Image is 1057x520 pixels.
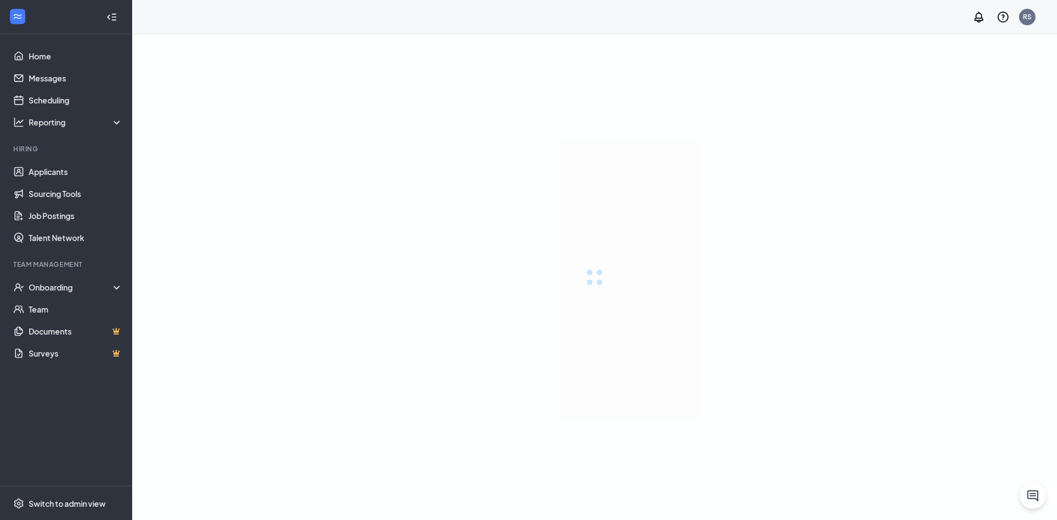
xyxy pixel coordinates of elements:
svg: Notifications [972,10,985,24]
a: Sourcing Tools [29,183,123,205]
div: Reporting [29,117,123,128]
a: Job Postings [29,205,123,227]
a: Team [29,298,123,320]
svg: QuestionInfo [996,10,1010,24]
div: Switch to admin view [29,498,106,509]
a: DocumentsCrown [29,320,123,342]
svg: ChatActive [1026,489,1039,502]
a: Talent Network [29,227,123,249]
a: Messages [29,67,123,89]
div: RS [1023,12,1032,21]
button: ChatActive [1020,483,1046,509]
svg: Analysis [13,117,24,128]
svg: WorkstreamLogo [12,11,23,22]
a: Applicants [29,161,123,183]
svg: Collapse [106,12,117,23]
a: Scheduling [29,89,123,111]
svg: UserCheck [13,282,24,293]
div: Hiring [13,144,121,154]
a: Home [29,45,123,67]
div: Onboarding [29,282,123,293]
svg: Settings [13,498,24,509]
a: SurveysCrown [29,342,123,364]
div: Team Management [13,260,121,269]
